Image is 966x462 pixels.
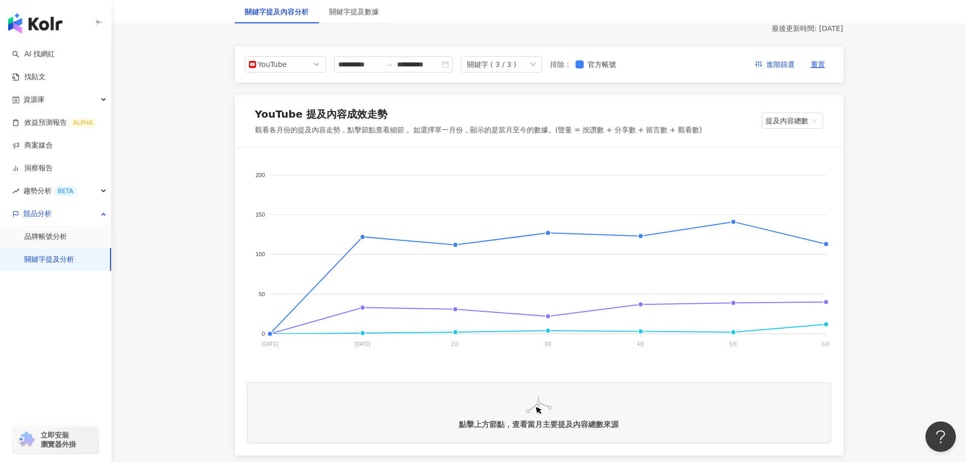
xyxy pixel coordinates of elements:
[24,232,67,242] a: 品牌帳號分析
[8,13,62,33] img: logo
[385,60,393,68] span: to
[23,202,52,225] span: 競品分析
[354,341,371,347] tspan: [DATE]
[235,24,843,34] div: 最後更新時間: [DATE]
[550,59,571,70] label: 排除 ：
[23,180,77,202] span: 趨勢分析
[12,140,53,151] a: 商案媒合
[766,57,795,73] span: 進階篩選
[245,6,309,17] div: 關鍵字提及內容分析
[256,172,265,178] tspan: 200
[54,186,77,196] div: BETA
[262,341,278,347] tspan: [DATE]
[636,341,645,347] tspan: 4月
[255,107,387,121] div: YouTube 提及內容成效走勢
[12,163,53,173] a: 洞察報告
[544,341,552,347] tspan: 3月
[255,125,702,135] div: 觀看各月份的提及內容走勢，點擊節點查看細節 。如選擇單一月份，顯示的是當月至今的數據。(聲量 = 按讚數 + 分享數 + 留言數 + 觀看數)
[530,61,536,67] span: down
[12,72,46,82] a: 找貼文
[256,211,265,218] tspan: 150
[12,118,97,128] a: 效益預測報告ALPHA
[747,56,803,73] button: 進階篩選
[259,291,265,297] tspan: 50
[258,57,291,72] div: YouTube
[12,49,55,59] a: searchAI 找網紅
[24,255,74,265] a: 關鍵字提及分析
[811,57,825,73] span: 重置
[23,88,45,111] span: 資源庫
[13,426,98,453] a: chrome extension立即安裝 瀏覽器外掛
[262,331,265,337] tspan: 0
[16,432,36,448] img: chrome extension
[925,421,956,452] iframe: Help Scout Beacon - Open
[526,397,552,415] img: Empty Image
[451,341,459,347] tspan: 2月
[329,6,379,17] div: 關鍵字提及數據
[256,251,265,257] tspan: 100
[467,57,517,72] div: 關鍵字 ( 3 / 3 )
[459,420,619,430] div: 點擊上方節點，查看當月主要提及內容總數來源
[822,341,830,347] tspan: 6月
[385,60,393,68] span: swap-right
[803,56,833,73] button: 重置
[729,341,737,347] tspan: 5月
[766,113,819,128] span: 提及內容總數
[41,431,76,449] span: 立即安裝 瀏覽器外掛
[584,59,620,70] span: 官方帳號
[12,188,19,195] span: rise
